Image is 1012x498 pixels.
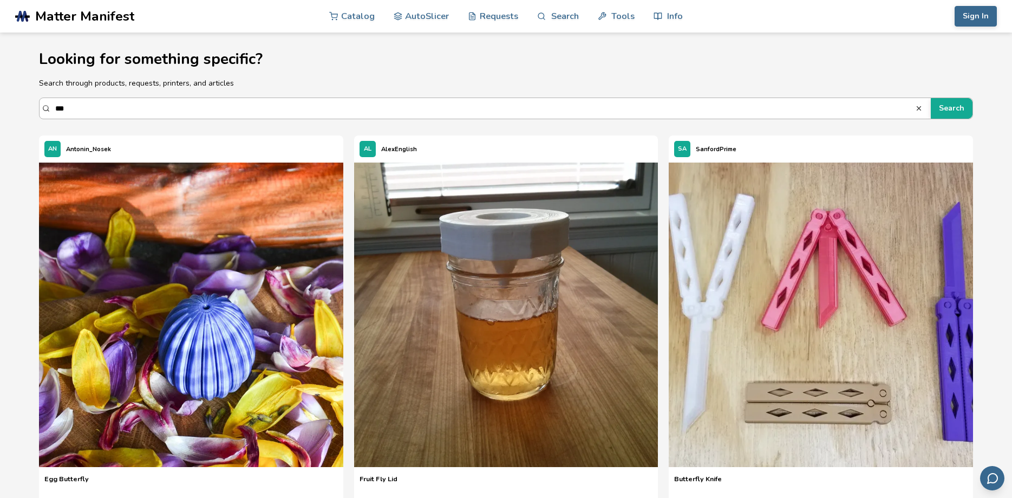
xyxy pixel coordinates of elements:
a: Fruit Fly Lid [360,475,397,491]
span: AL [364,146,371,153]
input: Search [55,99,915,118]
button: Search [915,105,925,112]
a: Egg Butterfly [44,475,89,491]
p: Antonin_Nosek [66,144,111,155]
span: SA [678,146,687,153]
button: Search [931,98,972,119]
a: Butterfly Knife [674,475,722,491]
h1: Looking for something specific? [39,51,973,68]
span: Matter Manifest [35,9,134,24]
p: Search through products, requests, printers, and articles [39,77,973,89]
button: Sign In [955,6,997,27]
p: AlexEnglish [381,144,417,155]
span: AN [48,146,57,153]
p: SanfordPrime [696,144,736,155]
button: Send feedback via email [980,466,1004,490]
